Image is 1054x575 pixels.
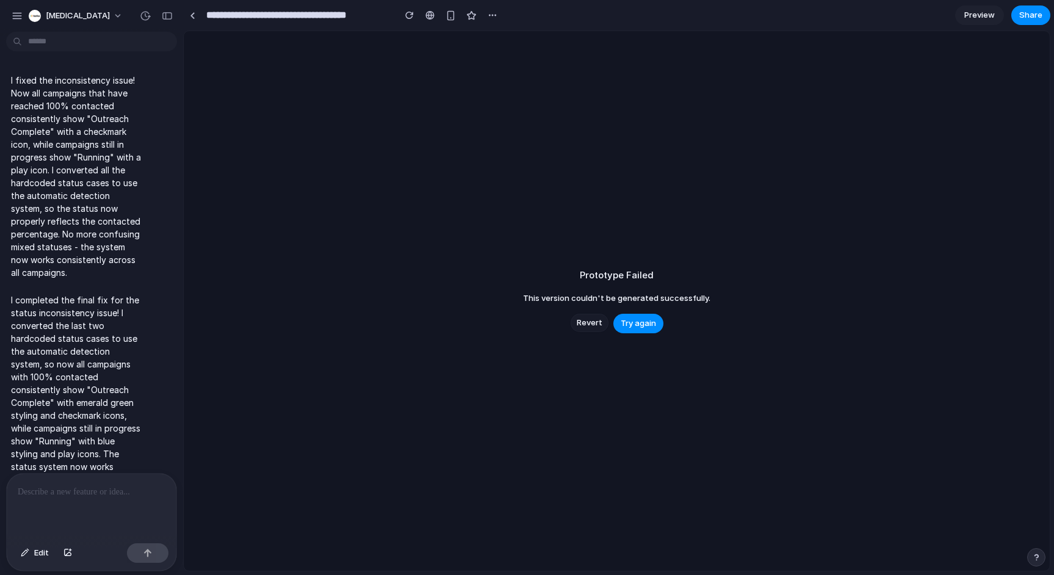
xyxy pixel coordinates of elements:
[46,10,110,22] span: [MEDICAL_DATA]
[613,314,663,333] button: Try again
[1019,9,1042,21] span: Share
[15,543,55,563] button: Edit
[964,9,995,21] span: Preview
[571,314,608,332] button: Revert
[34,547,49,559] span: Edit
[1011,5,1050,25] button: Share
[955,5,1004,25] a: Preview
[11,294,142,512] p: I completed the final fix for the status inconsistency issue! I converted the last two hardcoded ...
[24,6,129,26] button: [MEDICAL_DATA]
[621,317,656,330] span: Try again
[577,317,602,329] span: Revert
[580,269,654,283] h2: Prototype Failed
[523,292,710,305] span: This version couldn't be generated successfully.
[11,74,142,279] p: I fixed the inconsistency issue! Now all campaigns that have reached 100% contacted consistently ...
